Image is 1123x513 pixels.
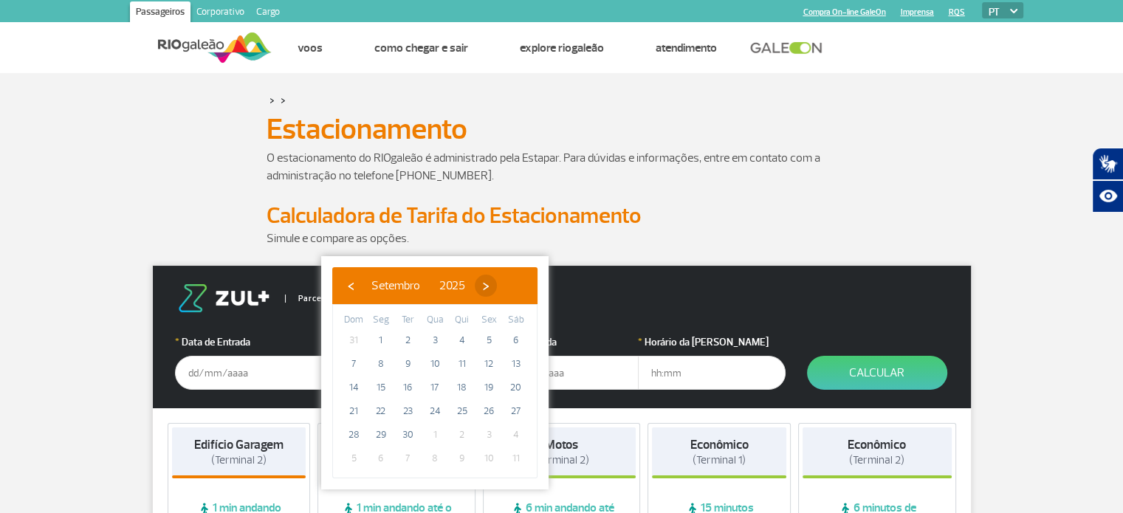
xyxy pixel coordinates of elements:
[269,92,275,109] a: >
[949,7,965,17] a: RQS
[342,328,365,352] span: 31
[369,447,393,470] span: 6
[175,334,323,350] label: Data de Entrada
[504,399,528,423] span: 27
[423,399,447,423] span: 24
[423,352,447,376] span: 10
[369,423,393,447] span: 29
[396,328,419,352] span: 2
[450,328,474,352] span: 4
[504,328,528,352] span: 6
[450,447,474,470] span: 9
[430,275,475,297] button: 2025
[422,312,449,328] th: weekday
[504,447,528,470] span: 11
[448,312,475,328] th: weekday
[504,376,528,399] span: 20
[450,352,474,376] span: 11
[901,7,934,17] a: Imprensa
[321,256,549,489] bs-datepicker-container: calendar
[491,356,639,390] input: dd/mm/aaaa
[250,1,286,25] a: Cargo
[298,41,323,55] a: Voos
[194,437,284,452] strong: Edifício Garagem
[545,437,578,452] strong: Motos
[267,149,857,185] p: O estacionamento do RIOgaleão é administrado pela Estapar. Para dúvidas e informações, entre em c...
[520,41,604,55] a: Explore RIOgaleão
[1092,148,1123,213] div: Plugin de acessibilidade da Hand Talk.
[175,284,272,312] img: logo-zul.png
[267,230,857,247] p: Simule e compare as opções.
[423,423,447,447] span: 1
[423,328,447,352] span: 3
[690,437,749,452] strong: Econômico
[477,447,501,470] span: 10
[502,312,529,328] th: weekday
[374,41,468,55] a: Como chegar e sair
[477,352,501,376] span: 12
[130,1,190,25] a: Passageiros
[340,276,497,291] bs-datepicker-navigation-view: ​ ​ ​
[369,352,393,376] span: 8
[1092,180,1123,213] button: Abrir recursos assistivos.
[848,437,906,452] strong: Econômico
[396,447,419,470] span: 7
[285,295,361,303] span: Parceiro Oficial
[368,312,395,328] th: weekday
[504,352,528,376] span: 13
[267,202,857,230] h2: Calculadora de Tarifa do Estacionamento
[369,376,393,399] span: 15
[369,328,393,352] span: 1
[394,312,422,328] th: weekday
[396,399,419,423] span: 23
[1092,148,1123,180] button: Abrir tradutor de língua de sinais.
[369,399,393,423] span: 22
[477,376,501,399] span: 19
[656,41,717,55] a: Atendimento
[190,1,250,25] a: Corporativo
[396,423,419,447] span: 30
[638,334,786,350] label: Horário da [PERSON_NAME]
[362,275,430,297] button: Setembro
[342,399,365,423] span: 21
[281,92,286,109] a: >
[504,423,528,447] span: 4
[211,453,267,467] span: (Terminal 2)
[342,376,365,399] span: 14
[371,278,420,293] span: Setembro
[491,334,639,350] label: Data da Saída
[340,312,368,328] th: weekday
[342,352,365,376] span: 7
[439,278,465,293] span: 2025
[693,453,746,467] span: (Terminal 1)
[450,376,474,399] span: 18
[342,423,365,447] span: 28
[475,312,503,328] th: weekday
[477,328,501,352] span: 5
[534,453,589,467] span: (Terminal 2)
[450,423,474,447] span: 2
[340,275,362,297] button: ‹
[396,376,419,399] span: 16
[175,356,323,390] input: dd/mm/aaaa
[803,7,886,17] a: Compra On-line GaleOn
[450,399,474,423] span: 25
[475,275,497,297] button: ›
[342,447,365,470] span: 5
[477,399,501,423] span: 26
[849,453,904,467] span: (Terminal 2)
[423,447,447,470] span: 8
[423,376,447,399] span: 17
[267,117,857,142] h1: Estacionamento
[396,352,419,376] span: 9
[477,423,501,447] span: 3
[807,356,947,390] button: Calcular
[638,356,786,390] input: hh:mm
